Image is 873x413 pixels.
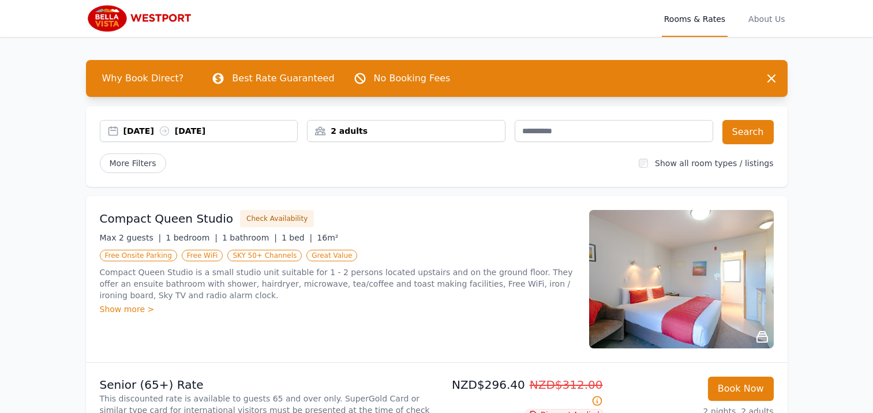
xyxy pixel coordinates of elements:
[317,233,338,242] span: 16m²
[166,233,218,242] span: 1 bedroom |
[222,233,277,242] span: 1 bathroom |
[93,67,193,90] span: Why Book Direct?
[722,120,774,144] button: Search
[441,377,603,409] p: NZD$296.40
[240,210,314,227] button: Check Availability
[655,159,773,168] label: Show all room types / listings
[374,72,451,85] p: No Booking Fees
[708,377,774,401] button: Book Now
[100,266,575,301] p: Compact Queen Studio is a small studio unit suitable for 1 - 2 persons located upstairs and on th...
[232,72,334,85] p: Best Rate Guaranteed
[100,153,166,173] span: More Filters
[282,233,312,242] span: 1 bed |
[100,211,234,227] h3: Compact Queen Studio
[123,125,298,137] div: [DATE] [DATE]
[182,250,223,261] span: Free WiFi
[308,125,505,137] div: 2 adults
[100,250,177,261] span: Free Onsite Parking
[100,233,162,242] span: Max 2 guests |
[306,250,357,261] span: Great Value
[100,377,432,393] p: Senior (65+) Rate
[100,303,575,315] div: Show more >
[530,378,603,392] span: NZD$312.00
[86,5,197,32] img: Bella Vista Westport
[227,250,302,261] span: SKY 50+ Channels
